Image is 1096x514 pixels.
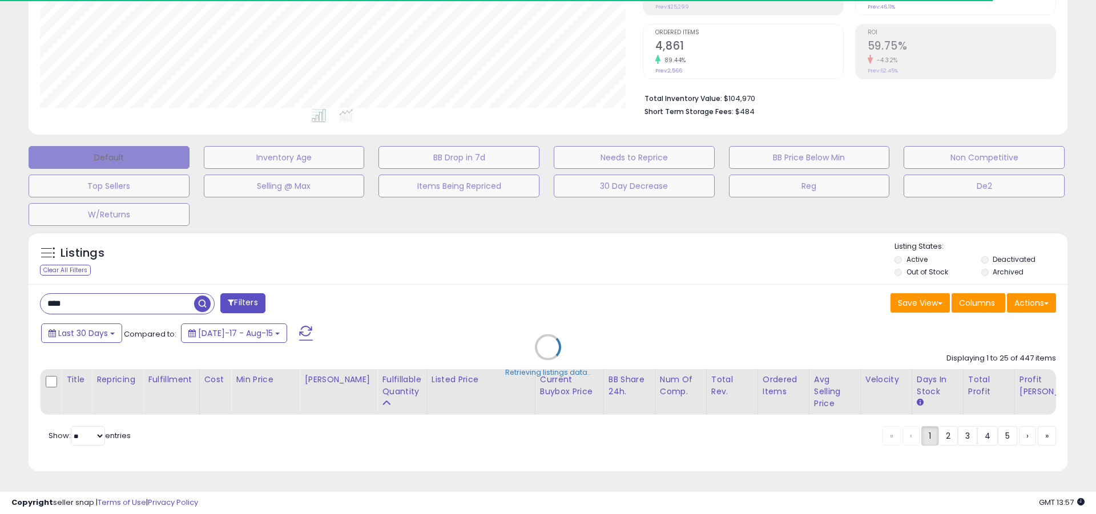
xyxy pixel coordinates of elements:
[98,497,146,508] a: Terms of Use
[204,146,365,169] button: Inventory Age
[204,175,365,197] button: Selling @ Max
[655,3,689,10] small: Prev: $25,299
[904,175,1065,197] button: De2
[1039,497,1085,508] span: 2025-09-15 13:57 GMT
[868,67,898,74] small: Prev: 62.45%
[868,3,895,10] small: Prev: 46.11%
[378,146,539,169] button: BB Drop in 7d
[554,175,715,197] button: 30 Day Decrease
[644,91,1047,104] li: $104,970
[660,56,686,64] small: 89.44%
[735,106,755,117] span: $484
[554,146,715,169] button: Needs to Reprice
[729,175,890,197] button: Reg
[729,146,890,169] button: BB Price Below Min
[873,56,898,64] small: -4.32%
[655,39,843,55] h2: 4,861
[29,146,190,169] button: Default
[505,367,591,377] div: Retrieving listings data..
[11,497,198,508] div: seller snap | |
[148,497,198,508] a: Privacy Policy
[655,67,682,74] small: Prev: 2,566
[11,497,53,508] strong: Copyright
[868,39,1055,55] h2: 59.75%
[904,146,1065,169] button: Non Competitive
[29,203,190,226] button: W/Returns
[29,175,190,197] button: Top Sellers
[378,175,539,197] button: Items Being Repriced
[644,94,722,103] b: Total Inventory Value:
[655,30,843,36] span: Ordered Items
[644,107,734,116] b: Short Term Storage Fees:
[868,30,1055,36] span: ROI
